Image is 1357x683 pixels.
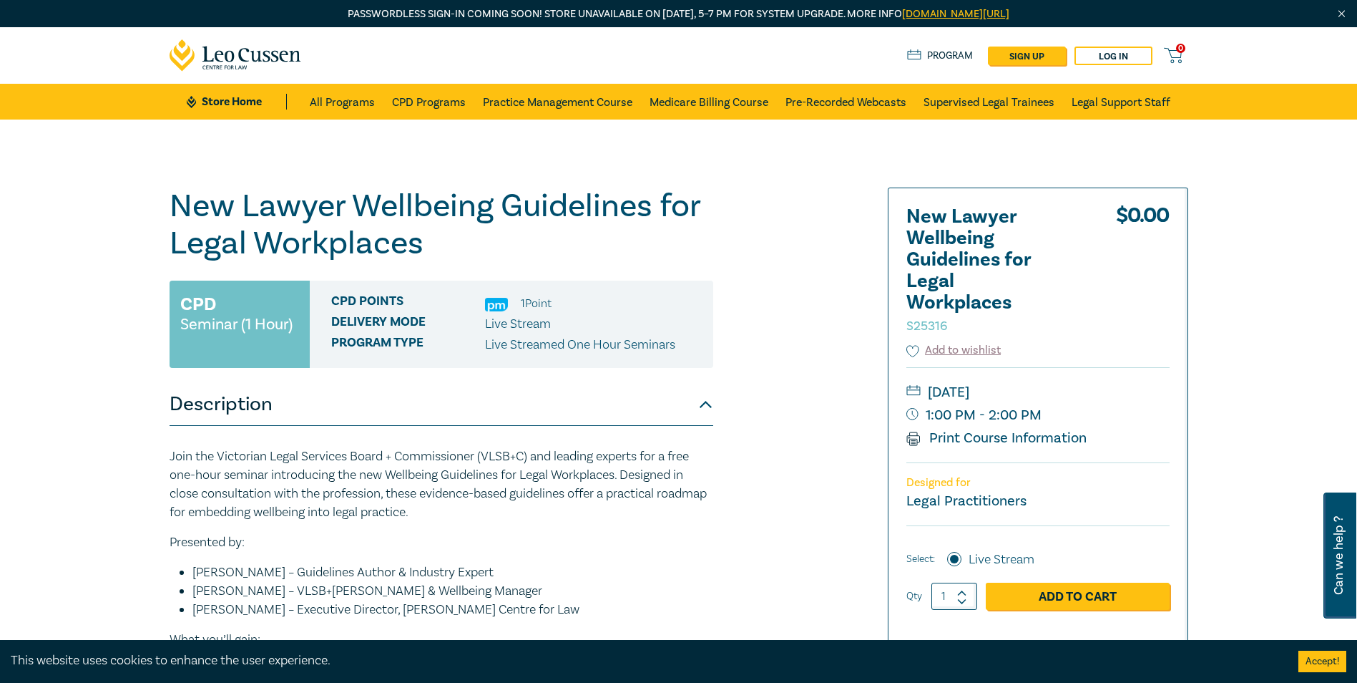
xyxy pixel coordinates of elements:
[180,317,293,331] small: Seminar (1 Hour)
[11,651,1277,670] div: This website uses cookies to enhance the user experience.
[906,318,947,334] small: S25316
[331,336,485,354] span: Program type
[650,84,768,120] a: Medicare Billing Course
[1072,84,1170,120] a: Legal Support Staff
[907,48,974,64] a: Program
[170,188,713,262] h1: New Lawyer Wellbeing Guidelines for Legal Workplaces
[485,316,551,332] span: Live Stream
[988,47,1066,65] a: sign up
[1332,501,1346,610] span: Can we help ?
[986,583,1170,610] a: Add to Cart
[1074,47,1152,65] a: Log in
[906,404,1170,427] small: 1:00 PM - 2:00 PM
[192,582,713,601] li: [PERSON_NAME] – VLSB+[PERSON_NAME] & Wellbeing Manager
[521,294,552,313] li: 1 Point
[192,601,713,619] li: [PERSON_NAME] – Executive Director, [PERSON_NAME] Centre for Law
[906,429,1087,447] a: Print Course Information
[331,294,485,313] span: CPD Points
[1176,44,1185,53] span: 0
[1116,206,1170,342] div: $ 0.00
[187,94,286,110] a: Store Home
[906,342,1001,359] button: Add to wishlist
[170,383,713,426] button: Description
[310,84,375,120] a: All Programs
[1336,8,1348,20] img: Close
[906,492,1027,510] small: Legal Practitioners
[931,583,977,610] input: 1
[170,631,713,649] p: What you’ll gain:
[170,6,1188,22] p: Passwordless sign-in coming soon! Store unavailable on [DATE], 5–7 PM for system upgrade. More info
[170,533,713,552] p: Presented by:
[906,381,1170,404] small: [DATE]
[969,551,1034,569] label: Live Stream
[485,336,675,354] p: Live Streamed One Hour Seminars
[906,588,922,604] label: Qty
[192,563,713,582] li: [PERSON_NAME] – Guidelines Author & Industry Expert
[485,298,508,311] img: Practice Management & Business Skills
[906,551,935,567] span: Select:
[170,447,713,522] p: Join the Victorian Legal Services Board + Commissioner (VLSB+C) and leading experts for a free on...
[392,84,466,120] a: CPD Programs
[331,315,485,334] span: Delivery Mode
[483,84,632,120] a: Practice Management Course
[902,7,1009,21] a: [DOMAIN_NAME][URL]
[924,84,1054,120] a: Supervised Legal Trainees
[785,84,906,120] a: Pre-Recorded Webcasts
[1298,651,1346,672] button: Accept cookies
[180,291,216,317] h3: CPD
[906,206,1064,335] h2: New Lawyer Wellbeing Guidelines for Legal Workplaces
[906,476,1170,490] p: Designed for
